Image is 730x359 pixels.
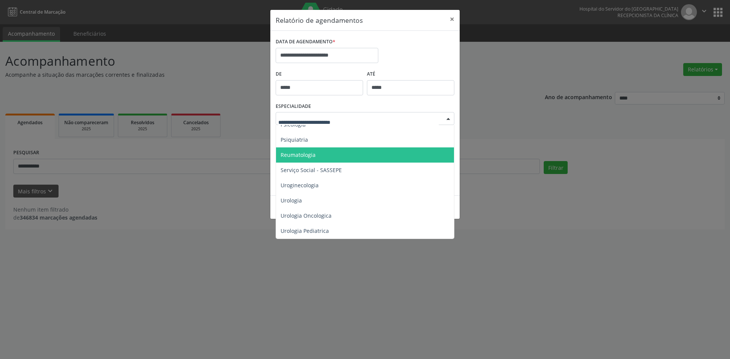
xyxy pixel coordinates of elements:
span: Psiquiatria [281,136,308,143]
label: ESPECIALIDADE [276,101,311,112]
span: Urologia Oncologica [281,212,332,219]
span: Uroginecologia [281,182,319,189]
span: Urologia Pediatrica [281,227,329,234]
label: DATA DE AGENDAMENTO [276,36,335,48]
h5: Relatório de agendamentos [276,15,363,25]
label: De [276,68,363,80]
span: Serviço Social - SASSEPE [281,166,342,174]
button: Close [444,10,460,28]
span: Reumatologia [281,151,316,158]
span: Urologia [281,197,302,204]
label: ATÉ [367,68,454,80]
